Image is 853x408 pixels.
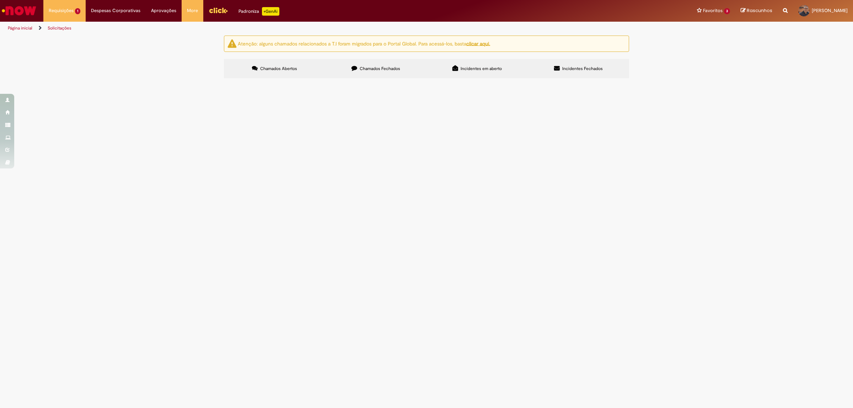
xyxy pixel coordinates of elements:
span: Chamados Fechados [360,66,400,71]
span: More [187,7,198,14]
span: Rascunhos [747,7,772,14]
ng-bind-html: Atenção: alguns chamados relacionados a T.I foram migrados para o Portal Global. Para acessá-los,... [238,40,490,47]
p: +GenAi [262,7,279,16]
span: Chamados Abertos [260,66,297,71]
span: Incidentes Fechados [562,66,603,71]
img: click_logo_yellow_360x200.png [209,5,228,16]
span: Favoritos [703,7,723,14]
a: Página inicial [8,25,32,31]
span: 3 [724,8,730,14]
a: clicar aqui. [466,40,490,47]
ul: Trilhas de página [5,22,563,35]
span: Requisições [49,7,74,14]
span: 1 [75,8,80,14]
span: Despesas Corporativas [91,7,140,14]
img: ServiceNow [1,4,37,18]
span: Aprovações [151,7,176,14]
a: Solicitações [48,25,71,31]
a: Rascunhos [741,7,772,14]
span: [PERSON_NAME] [812,7,848,14]
div: Padroniza [238,7,279,16]
span: Incidentes em aberto [461,66,502,71]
